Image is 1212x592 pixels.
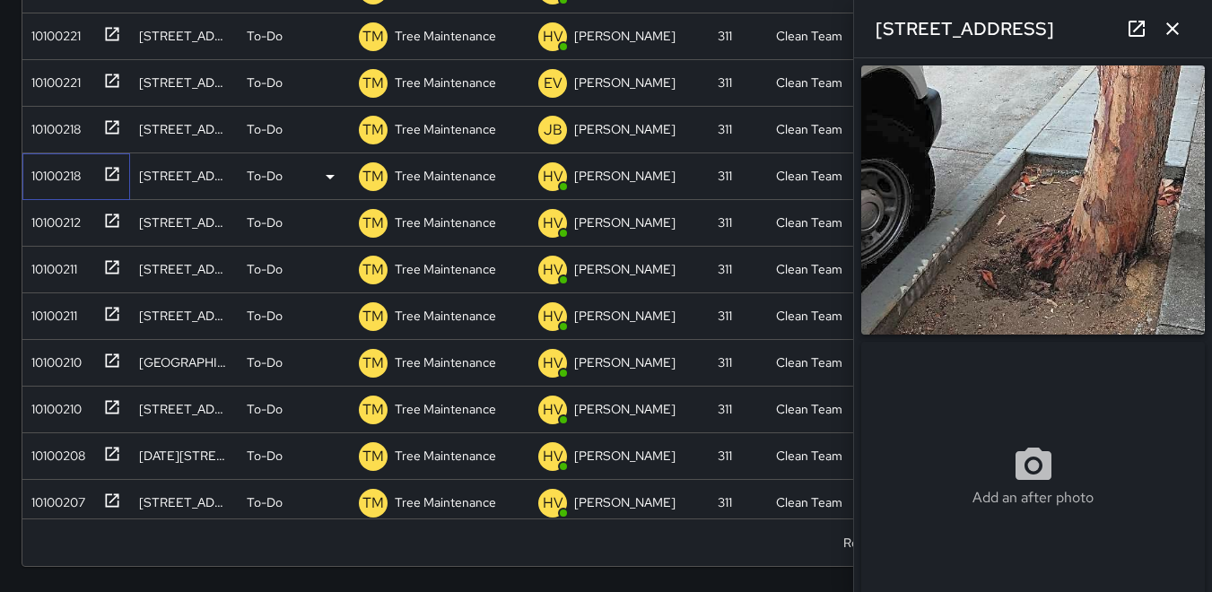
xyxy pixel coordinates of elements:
[543,353,563,374] p: HV
[718,27,732,45] div: 311
[843,534,929,552] p: Rows per page:
[247,493,283,511] p: To-Do
[574,120,676,138] p: [PERSON_NAME]
[247,74,283,91] p: To-Do
[543,399,563,421] p: HV
[362,259,384,281] p: TM
[24,253,77,278] div: 10100211
[139,307,229,325] div: 537 Jessie Street
[139,120,229,138] div: 113 10th Street
[139,260,229,278] div: 992 Howard Street
[362,399,384,421] p: TM
[362,306,384,327] p: TM
[362,166,384,187] p: TM
[574,353,676,371] p: [PERSON_NAME]
[362,492,384,514] p: TM
[718,213,732,231] div: 311
[776,307,842,325] div: Clean Team
[362,26,384,48] p: TM
[139,493,229,511] div: 535 Jessie Street
[24,20,81,45] div: 10100221
[574,400,676,418] p: [PERSON_NAME]
[395,493,496,511] p: Tree Maintenance
[24,486,85,511] div: 10100207
[574,260,676,278] p: [PERSON_NAME]
[776,74,842,91] div: Clean Team
[776,400,842,418] div: Clean Team
[718,260,732,278] div: 311
[543,306,563,327] p: HV
[574,167,676,185] p: [PERSON_NAME]
[776,27,842,45] div: Clean Team
[247,307,283,325] p: To-Do
[139,74,229,91] div: 537 Jessie Street
[718,353,732,371] div: 311
[543,446,563,467] p: HV
[395,353,496,371] p: Tree Maintenance
[395,120,496,138] p: Tree Maintenance
[139,167,229,185] div: 141 11th Street
[776,493,842,511] div: Clean Team
[395,400,496,418] p: Tree Maintenance
[776,213,842,231] div: Clean Team
[543,492,563,514] p: HV
[395,74,496,91] p: Tree Maintenance
[544,73,562,94] p: EV
[24,393,82,418] div: 10100210
[395,447,496,465] p: Tree Maintenance
[574,27,676,45] p: [PERSON_NAME]
[139,353,229,371] div: 647a Minna Street
[574,447,676,465] p: [PERSON_NAME]
[139,447,229,465] div: 1169-1195 Market Street
[718,493,732,511] div: 311
[24,440,85,465] div: 10100208
[247,120,283,138] p: To-Do
[574,213,676,231] p: [PERSON_NAME]
[139,213,229,231] div: 950 Minna Street
[574,74,676,91] p: [PERSON_NAME]
[247,213,283,231] p: To-Do
[139,400,229,418] div: 108 9th Street
[24,300,77,325] div: 10100211
[776,120,842,138] div: Clean Team
[362,73,384,94] p: TM
[24,160,81,185] div: 10100218
[776,447,842,465] div: Clean Team
[718,74,732,91] div: 311
[395,27,496,45] p: Tree Maintenance
[574,307,676,325] p: [PERSON_NAME]
[395,260,496,278] p: Tree Maintenance
[247,353,283,371] p: To-Do
[362,119,384,141] p: TM
[574,493,676,511] p: [PERSON_NAME]
[139,27,229,45] div: 1475 Mission Street
[247,167,283,185] p: To-Do
[776,260,842,278] div: Clean Team
[395,213,496,231] p: Tree Maintenance
[544,119,562,141] p: JB
[776,353,842,371] div: Clean Team
[718,400,732,418] div: 311
[24,206,81,231] div: 10100212
[776,167,842,185] div: Clean Team
[24,66,81,91] div: 10100221
[718,307,732,325] div: 311
[543,213,563,234] p: HV
[543,259,563,281] p: HV
[718,447,732,465] div: 311
[247,447,283,465] p: To-Do
[247,27,283,45] p: To-Do
[362,446,384,467] p: TM
[24,113,81,138] div: 10100218
[362,213,384,234] p: TM
[395,307,496,325] p: Tree Maintenance
[247,260,283,278] p: To-Do
[24,346,82,371] div: 10100210
[718,120,732,138] div: 311
[543,26,563,48] p: HV
[247,400,283,418] p: To-Do
[362,353,384,374] p: TM
[543,166,563,187] p: HV
[718,167,732,185] div: 311
[395,167,496,185] p: Tree Maintenance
